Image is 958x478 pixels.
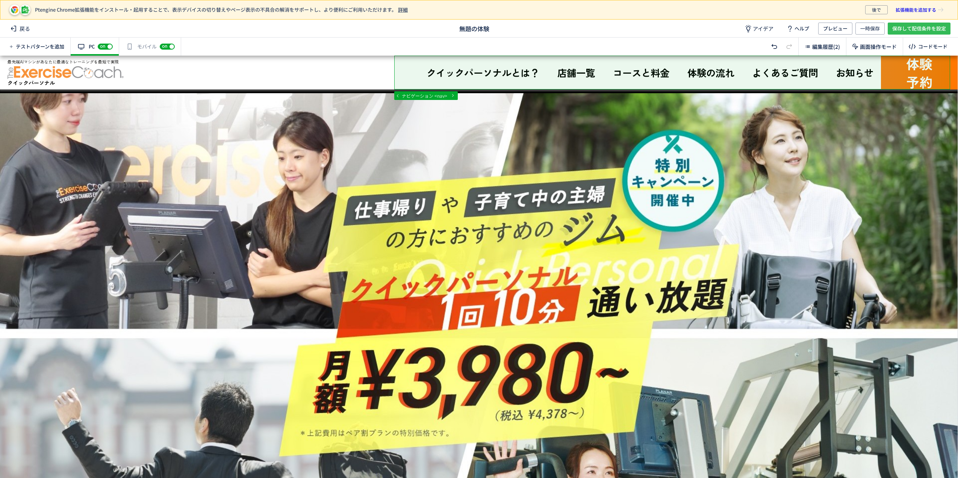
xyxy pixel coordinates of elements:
a: お知らせ [836,12,873,21]
img: pt-icon-chrome.svg [11,6,19,14]
span: 流れ [716,12,734,21]
span: と料金 [641,12,669,21]
span: on [162,44,167,48]
a: 体験の流れ [687,12,734,21]
span: パーソナルとは？ [464,12,539,21]
span: 一覧 [576,12,595,21]
span: 編集履歴(2) [812,43,840,50]
div: コードモード [918,43,947,50]
span: ナビゲーション <nav> [400,92,449,99]
button: 後で [865,5,888,14]
span: アイデア [753,25,773,32]
span: on [100,44,105,48]
span: 保存して配信条件を設定 [892,23,946,35]
img: pt-icon-plugin.svg [21,6,29,14]
span: テストパターンを追加 [16,43,64,50]
a: ヘルプ [779,23,815,35]
a: 拡張機能を追加する [891,5,949,14]
span: 無題の体験 [459,24,489,33]
div: クイックパーソナル [8,24,124,30]
span: 画面操作モード [860,43,897,50]
a: クイックパーソナルとは？ [427,12,539,21]
a: 店舗一覧 [557,12,595,21]
button: プレビュー [818,23,852,35]
span: 後で [872,5,881,14]
button: 保存して配信条件を設定 [888,23,950,35]
p: 最先端AIマシンがあなたに最適なトレーニングを最短で実現 [8,4,124,8]
span: 戻る [8,23,33,35]
a: よくあるご質問 [752,12,818,21]
p: Ptengine Chrome拡張機能をインストール・起用することで、表示デバイスの切り替えやページ表示の不具合の解消をサポートし、より便利にご利用いただけます。 [35,7,861,13]
span: 拡張機能を追加する [896,5,936,14]
span: ヘルプ [795,23,809,35]
img: エクササイズコーチ [8,11,124,23]
a: コースと料金 [613,12,669,21]
span: プレビュー [823,23,848,35]
a: 詳細 [398,6,408,13]
span: ご質問 [790,12,818,21]
span: 一時保存 [860,23,880,35]
button: 一時保存 [855,23,885,35]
